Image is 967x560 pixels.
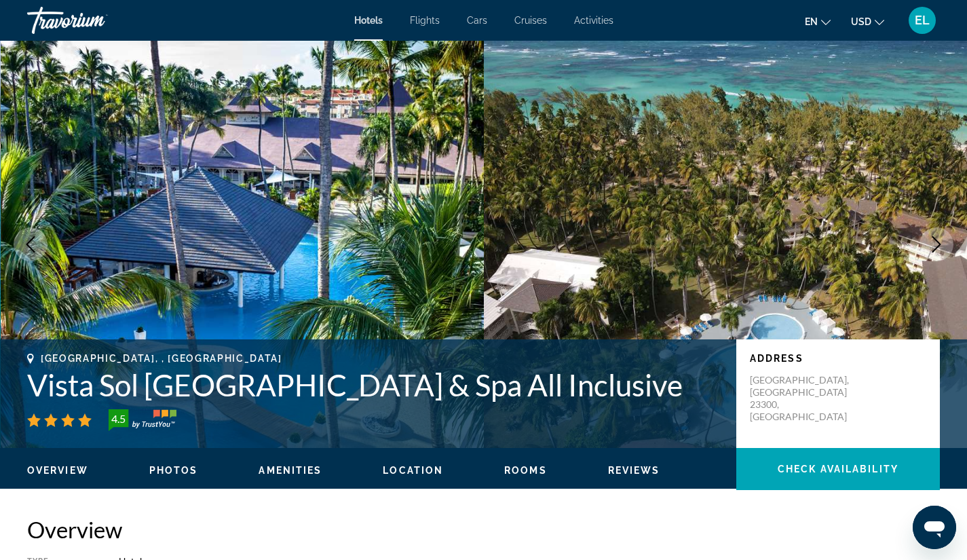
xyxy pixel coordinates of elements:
button: Check Availability [736,448,940,490]
img: trustyou-badge-hor.svg [109,409,176,431]
span: Reviews [608,465,660,476]
button: Reviews [608,464,660,477]
span: en [805,16,818,27]
a: Cars [467,15,487,26]
button: User Menu [905,6,940,35]
span: EL [915,14,930,27]
iframe: Button to launch messaging window [913,506,956,549]
p: Address [750,353,926,364]
span: Photos [149,465,198,476]
span: Location [383,465,443,476]
button: Location [383,464,443,477]
button: Change language [805,12,831,31]
span: Overview [27,465,88,476]
a: Activities [574,15,613,26]
a: Cruises [514,15,547,26]
span: USD [851,16,871,27]
button: Change currency [851,12,884,31]
div: 4.5 [105,411,132,427]
button: Photos [149,464,198,477]
h2: Overview [27,516,940,543]
span: [GEOGRAPHIC_DATA], , [GEOGRAPHIC_DATA] [41,353,282,364]
button: Previous image [14,227,48,261]
a: Hotels [354,15,383,26]
p: [GEOGRAPHIC_DATA], [GEOGRAPHIC_DATA] 23300, [GEOGRAPHIC_DATA] [750,374,858,423]
a: Travorium [27,3,163,38]
span: Check Availability [778,464,898,474]
button: Overview [27,464,88,477]
a: Flights [410,15,440,26]
button: Rooms [504,464,547,477]
button: Next image [919,227,953,261]
span: Rooms [504,465,547,476]
span: Amenities [259,465,322,476]
h1: Vista Sol [GEOGRAPHIC_DATA] & Spa All Inclusive [27,367,723,403]
button: Amenities [259,464,322,477]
